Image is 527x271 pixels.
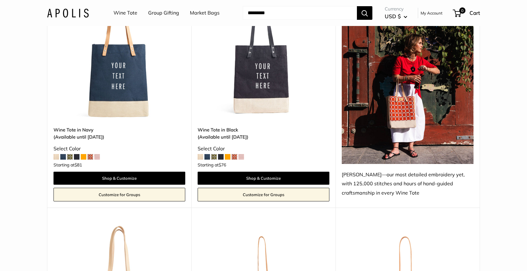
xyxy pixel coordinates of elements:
[198,188,329,201] a: Customize for Groups
[357,6,372,20] button: Search
[198,172,329,185] a: Shop & Customize
[453,8,480,18] a: 0 Cart
[219,162,226,168] span: $76
[54,144,185,153] div: Select Color
[75,162,82,168] span: $81
[190,8,220,18] a: Market Bags
[54,172,185,185] a: Shop & Customize
[385,11,407,21] button: USD $
[342,170,473,198] div: [PERSON_NAME]—our most detailed embroidery yet, with 125,000 stitches and hours of hand-guided cr...
[469,10,480,16] span: Cart
[54,188,185,201] a: Customize for Groups
[198,144,329,153] div: Select Color
[54,126,185,141] a: Wine Tote in Navy(Available until [DATE])
[198,163,226,167] span: Starting at
[421,9,443,17] a: My Account
[385,13,401,19] span: USD $
[385,5,407,13] span: Currency
[114,8,137,18] a: Wine Tote
[148,8,179,18] a: Group Gifting
[243,6,357,20] input: Search...
[47,8,89,17] img: Apolis
[459,7,465,14] span: 0
[198,126,329,141] a: Wine Tote in Black(Available until [DATE])
[54,163,82,167] span: Starting at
